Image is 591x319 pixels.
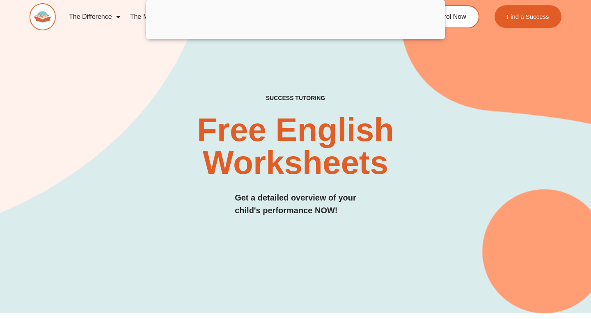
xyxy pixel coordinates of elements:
[125,7,170,26] a: The Method
[507,14,549,20] span: Find a Success
[423,5,479,28] a: Enrol Now
[235,191,356,217] h3: Get a detailed overview of your child's performance NOW!
[217,95,374,102] h4: SUCCESS TUTORING​
[64,7,392,26] nav: Menu
[436,14,466,20] span: Enrol Now
[120,114,471,179] h2: Free English Worksheets​
[64,7,125,26] a: The Difference
[495,5,561,28] a: Find a Success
